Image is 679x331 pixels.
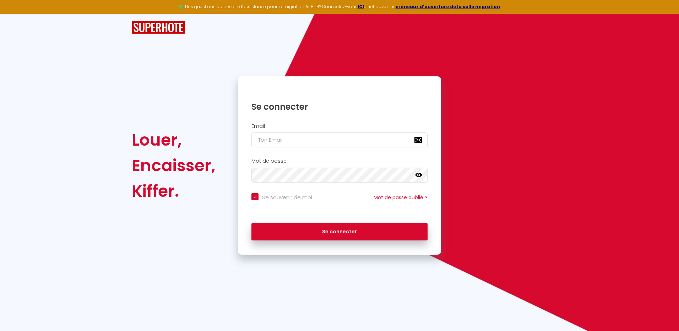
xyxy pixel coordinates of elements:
[396,4,500,10] a: créneaux d'ouverture de la salle migration
[251,101,428,112] h1: Se connecter
[251,123,428,129] h2: Email
[132,21,185,34] img: SuperHote logo
[132,153,216,178] div: Encaisser,
[374,194,428,201] a: Mot de passe oublié ?
[132,178,216,204] div: Kiffer.
[358,4,364,10] a: ICI
[251,223,428,241] button: Se connecter
[251,158,428,164] h2: Mot de passe
[132,127,216,153] div: Louer,
[251,132,428,147] input: Ton Email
